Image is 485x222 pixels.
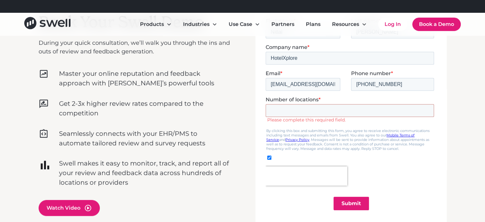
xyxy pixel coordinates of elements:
p: Swell makes it easy to monitor, track, and report all of your review and feedback data across hun... [59,158,230,187]
p: During your quick consultation, we’ll walk you through the ins and outs of review and feedback ge... [39,39,230,56]
p: Get 2-3x higher review rates compared to the competition [59,99,230,118]
a: Log In [378,18,407,31]
a: Book a Demo [412,18,461,31]
a: open lightbox [39,200,230,216]
div: Resources [327,18,372,31]
a: Plans [301,18,326,31]
p: Seamlessly connects with your EHR/PMS to automate tailored review and survey requests [59,129,230,148]
div: Products [140,20,164,28]
div: Watch Video [47,204,80,212]
a: home [24,17,70,31]
div: Industries [183,20,209,28]
a: Partners [266,18,299,31]
div: Use Case [229,20,252,28]
iframe: Form 0 [266,18,437,221]
div: Products [135,18,177,31]
div: Industries [178,18,222,31]
div: Use Case [224,18,265,31]
p: Master your online reputation and feedback approach with [PERSON_NAME]’s powerful tools [59,69,230,88]
div: Resources [332,20,359,28]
